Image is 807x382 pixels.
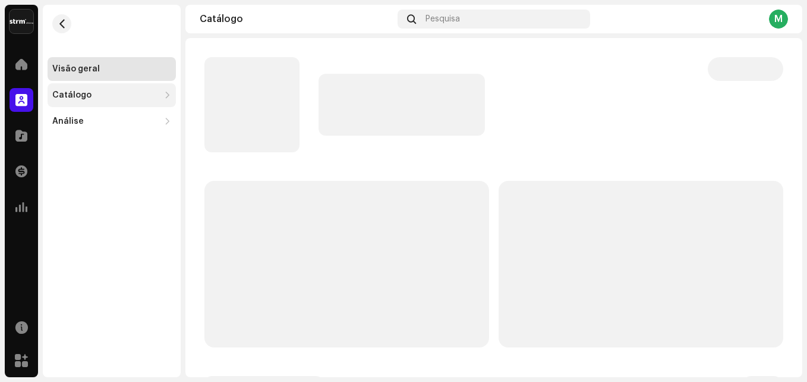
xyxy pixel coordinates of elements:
div: Análise [52,117,84,126]
div: Catálogo [200,14,393,24]
re-m-nav-dropdown: Catálogo [48,83,176,107]
span: Pesquisa [425,14,460,24]
div: Visão geral [52,64,100,74]
img: 408b884b-546b-4518-8448-1008f9c76b02 [10,10,33,33]
re-m-nav-dropdown: Análise [48,109,176,133]
div: M [769,10,788,29]
div: Catálogo [52,90,92,100]
re-m-nav-item: Visão geral [48,57,176,81]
